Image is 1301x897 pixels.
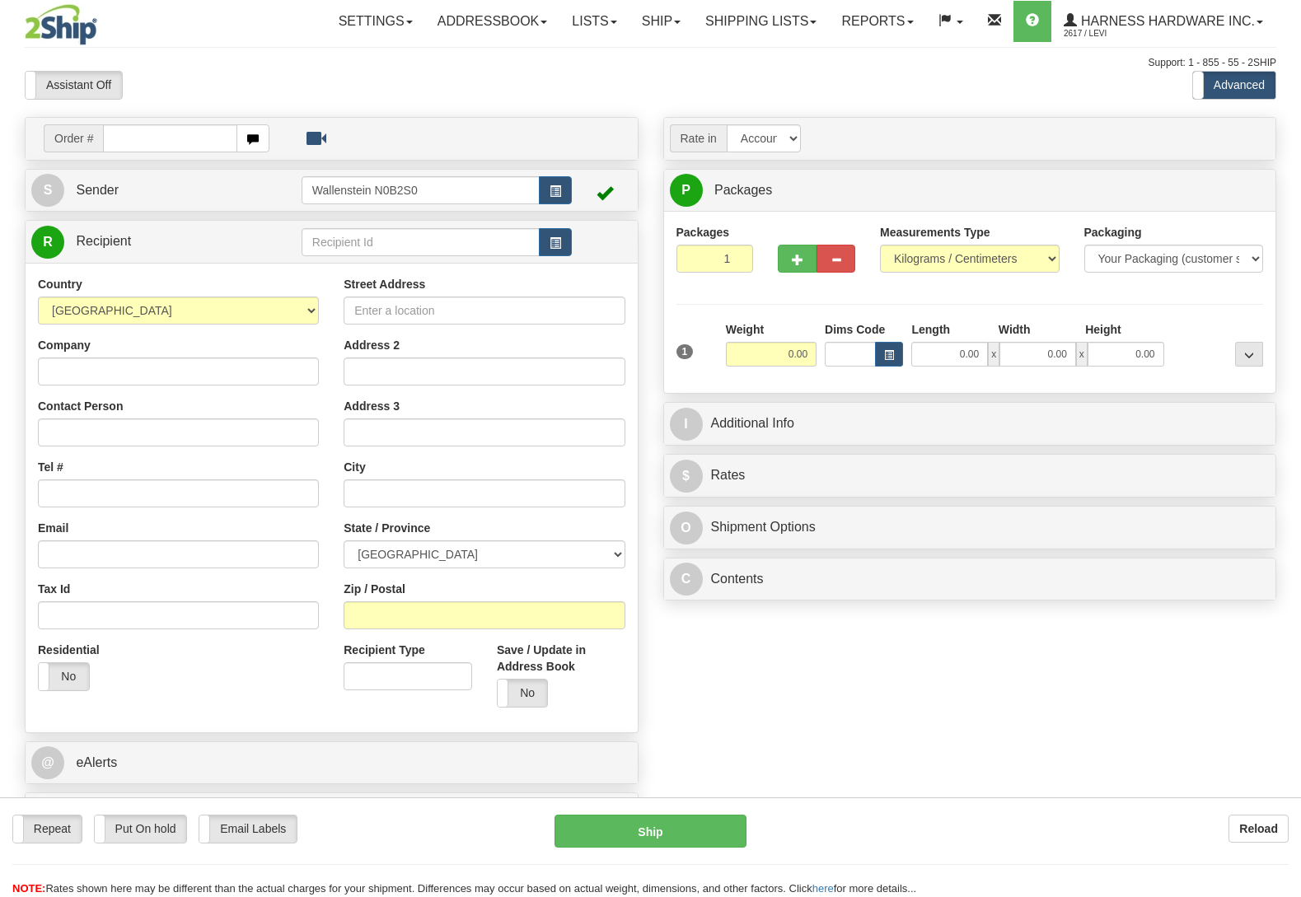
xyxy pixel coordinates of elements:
[31,174,302,208] a: S Sender
[302,176,540,204] input: Sender Id
[31,225,271,259] a: R Recipient
[302,228,540,256] input: Recipient Id
[670,174,1271,208] a: P Packages
[31,746,64,779] span: @
[829,1,925,42] a: Reports
[670,408,703,441] span: I
[344,642,425,658] label: Recipient Type
[498,680,548,707] label: No
[38,398,123,414] label: Contact Person
[199,815,297,843] label: Email Labels
[38,276,82,292] label: Country
[1084,224,1142,241] label: Packaging
[1076,342,1088,367] span: x
[911,321,950,338] label: Length
[344,520,430,536] label: State / Province
[326,1,425,42] a: Settings
[39,663,89,690] label: No
[497,642,625,675] label: Save / Update in Address Book
[670,512,703,544] span: O
[670,563,1271,596] a: CContents
[31,746,632,780] a: @ eAlerts
[1239,822,1278,835] b: Reload
[344,398,400,414] label: Address 3
[76,755,117,769] span: eAlerts
[1077,14,1255,28] span: Harness Hardware Inc.
[38,337,91,353] label: Company
[629,1,693,42] a: Ship
[76,234,131,248] span: Recipient
[1064,26,1187,42] span: 2617 / Levi
[676,224,730,241] label: Packages
[425,1,560,42] a: Addressbook
[26,72,122,99] label: Assistant Off
[670,511,1271,544] a: OShipment Options
[38,459,63,475] label: Tel #
[670,460,703,493] span: $
[344,276,425,292] label: Street Address
[693,1,829,42] a: Shipping lists
[812,882,834,895] a: here
[344,337,400,353] label: Address 2
[670,459,1271,493] a: $Rates
[559,1,629,42] a: Lists
[1051,1,1275,42] a: Harness Hardware Inc. 2617 / Levi
[670,174,703,207] span: P
[13,815,82,843] label: Repeat
[25,56,1276,70] div: Support: 1 - 855 - 55 - 2SHIP
[44,124,103,152] span: Order #
[12,882,45,895] span: NOTE:
[714,183,772,197] span: Packages
[988,342,999,367] span: x
[1235,342,1263,367] div: ...
[670,407,1271,441] a: IAdditional Info
[825,321,885,338] label: Dims Code
[670,563,703,596] span: C
[95,815,187,843] label: Put On hold
[38,642,100,658] label: Residential
[31,174,64,207] span: S
[31,226,64,259] span: R
[676,344,694,359] span: 1
[880,224,990,241] label: Measurements Type
[1193,72,1275,99] label: Advanced
[344,297,625,325] input: Enter a location
[555,815,746,848] button: Ship
[1085,321,1121,338] label: Height
[38,581,70,597] label: Tax Id
[25,4,97,45] img: logo2617.jpg
[38,520,68,536] label: Email
[1228,815,1289,843] button: Reload
[344,459,365,475] label: City
[76,183,119,197] span: Sender
[1263,364,1299,532] iframe: chat widget
[344,581,405,597] label: Zip / Postal
[670,124,727,152] span: Rate in
[726,321,764,338] label: Weight
[999,321,1031,338] label: Width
